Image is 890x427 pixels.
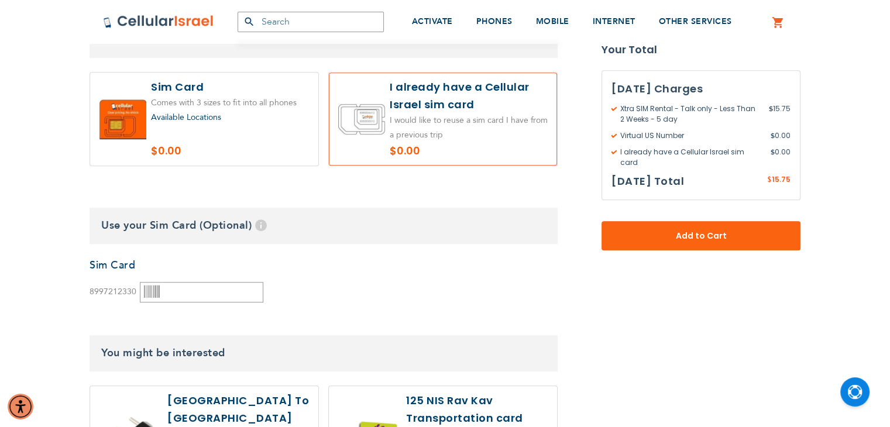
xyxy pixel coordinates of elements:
[255,219,267,231] span: Help
[640,230,762,242] span: Add to Cart
[602,41,800,58] strong: Your Total
[602,221,800,250] button: Add to Cart
[593,16,635,27] span: INTERNET
[90,258,135,273] a: Sim Card
[771,130,775,141] span: $
[769,104,773,114] span: $
[769,104,791,125] span: 15.75
[151,112,221,123] a: Available Locations
[8,394,33,419] div: Accessibility Menu
[611,130,771,141] span: Virtual US Number
[771,130,791,141] span: 0.00
[101,346,225,360] span: You might be interested
[611,80,791,98] h3: [DATE] Charges
[90,286,136,297] span: 8997212330
[767,175,772,185] span: $
[659,16,732,27] span: OTHER SERVICES
[238,12,384,32] input: Search
[772,174,791,184] span: 15.75
[611,104,769,125] span: Xtra SIM Rental - Talk only - Less Than 2 Weeks - 5 day
[771,147,775,157] span: $
[412,16,453,27] span: ACTIVATE
[771,147,791,168] span: 0.00
[90,208,558,244] h3: Use your Sim Card (Optional)
[536,16,569,27] span: MOBILE
[611,147,771,168] span: I already have a Cellular Israel sim card
[103,15,214,29] img: Cellular Israel Logo
[140,282,263,302] input: Please enter 9-10 digits or 17-20 digits.
[476,16,513,27] span: PHONES
[611,173,684,190] h3: [DATE] Total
